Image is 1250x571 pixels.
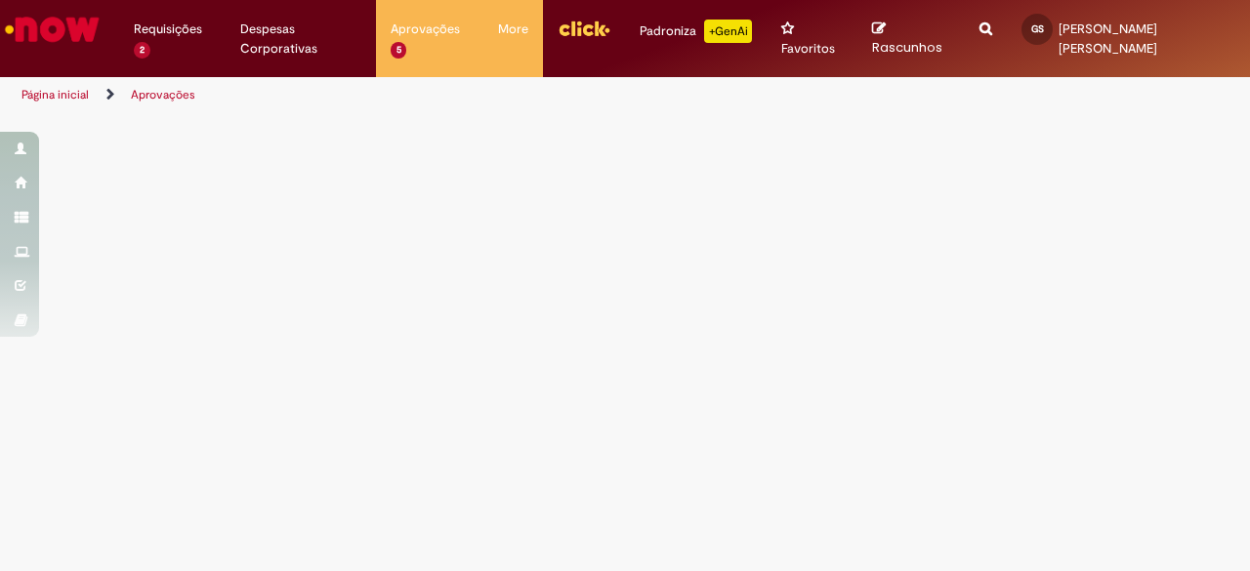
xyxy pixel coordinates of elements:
[781,39,835,59] span: Favoritos
[134,20,202,39] span: Requisições
[391,20,460,39] span: Aprovações
[134,42,150,59] span: 2
[1059,20,1157,57] span: [PERSON_NAME] [PERSON_NAME]
[498,20,528,39] span: More
[1031,22,1044,35] span: GS
[131,87,195,102] a: Aprovações
[240,20,360,59] span: Despesas Corporativas
[15,77,818,113] ul: Trilhas de página
[558,14,610,43] img: click_logo_yellow_360x200.png
[872,38,942,57] span: Rascunhos
[872,20,951,57] a: Rascunhos
[704,20,752,43] p: +GenAi
[2,10,103,49] img: ServiceNow
[21,87,89,102] a: Página inicial
[640,20,752,43] div: Padroniza
[391,42,407,59] span: 5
